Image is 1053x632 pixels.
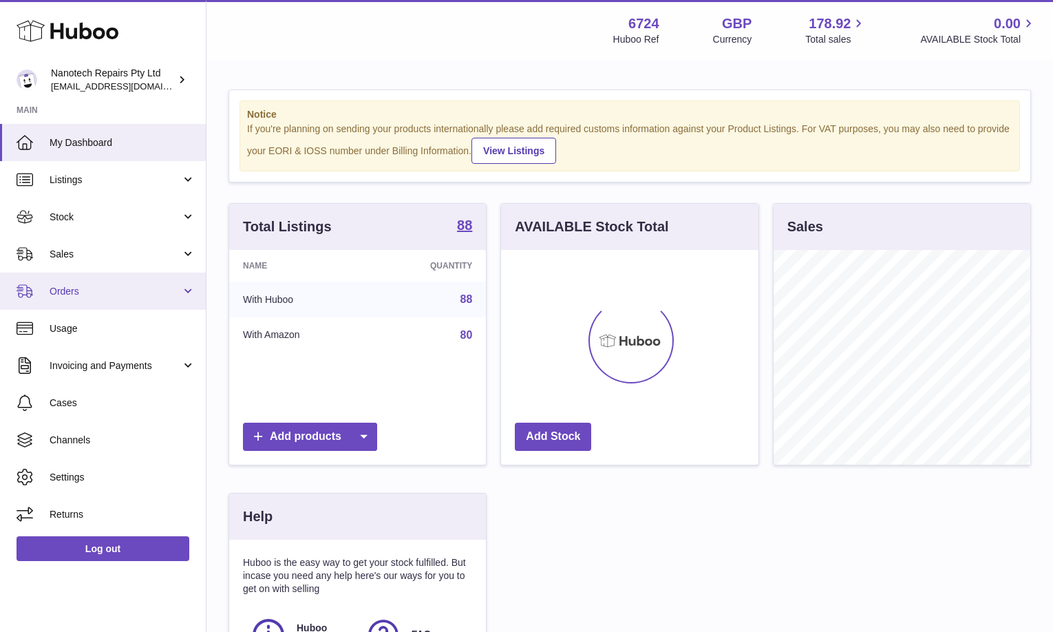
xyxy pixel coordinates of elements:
[613,33,659,46] div: Huboo Ref
[920,14,1036,46] a: 0.00 AVAILABLE Stock Total
[50,471,195,484] span: Settings
[50,359,181,372] span: Invoicing and Payments
[50,211,181,224] span: Stock
[515,423,591,451] a: Add Stock
[370,250,486,282] th: Quantity
[50,397,195,410] span: Cases
[515,218,668,236] h3: AVAILABLE Stock Total
[247,123,1012,164] div: If you're planning on sending your products internationally please add required customs informati...
[457,218,472,235] a: 88
[51,67,175,93] div: Nanotech Repairs Pty Ltd
[50,322,195,335] span: Usage
[920,33,1036,46] span: AVAILABLE Stock Total
[50,248,181,261] span: Sales
[722,14,752,33] strong: GBP
[247,108,1012,121] strong: Notice
[809,14,851,33] span: 178.92
[17,70,37,90] img: info@nanotechrepairs.com
[713,33,752,46] div: Currency
[460,329,473,341] a: 80
[243,556,472,596] p: Huboo is the easy way to get your stock fulfilled. But incase you need any help here's our ways f...
[471,138,556,164] a: View Listings
[457,218,472,232] strong: 88
[243,423,377,451] a: Add products
[229,282,370,317] td: With Huboo
[17,536,189,561] a: Log out
[50,434,195,447] span: Channels
[229,250,370,282] th: Name
[50,136,195,149] span: My Dashboard
[460,293,473,305] a: 88
[51,81,202,92] span: [EMAIL_ADDRESS][DOMAIN_NAME]
[243,218,332,236] h3: Total Listings
[994,14,1021,33] span: 0.00
[787,218,823,236] h3: Sales
[50,508,195,521] span: Returns
[805,14,866,46] a: 178.92 Total sales
[229,317,370,353] td: With Amazon
[50,285,181,298] span: Orders
[805,33,866,46] span: Total sales
[50,173,181,187] span: Listings
[243,507,273,526] h3: Help
[628,14,659,33] strong: 6724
